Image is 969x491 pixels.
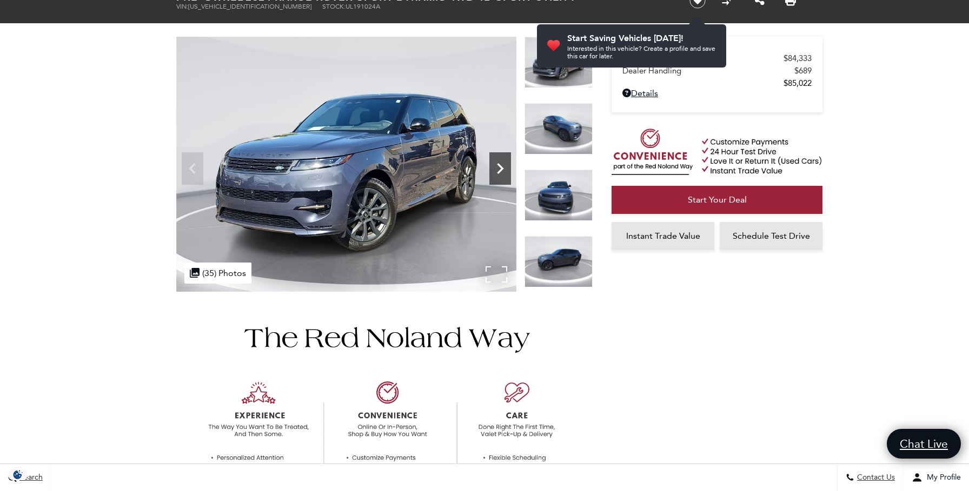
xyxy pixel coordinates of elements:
[887,429,961,459] a: Chat Live
[922,473,961,482] span: My Profile
[176,3,188,10] span: VIN:
[688,194,747,205] span: Start Your Deal
[525,37,593,88] img: Used 2024 Varesine Blue Metallic Land Rover Dynamic image 1
[784,53,812,63] span: $84,333
[894,436,953,451] span: Chat Live
[612,186,822,214] a: Start Your Deal
[622,88,812,98] a: Details
[5,469,30,480] img: Opt-Out Icon
[525,236,593,287] img: Used 2024 Varesine Blue Metallic Land Rover Dynamic image 4
[322,3,346,10] span: Stock:
[489,152,511,185] div: Next
[622,78,812,88] a: $85,022
[720,222,822,250] a: Schedule Test Drive
[784,78,812,88] span: $85,022
[622,66,794,76] span: Dealer Handling
[626,231,700,241] span: Instant Trade Value
[525,103,593,154] img: Used 2024 Varesine Blue Metallic Land Rover Dynamic image 2
[622,66,812,76] a: Dealer Handling $689
[525,170,593,221] img: Used 2024 Varesine Blue Metallic Land Rover Dynamic image 3
[176,37,516,292] img: Used 2024 Varesine Blue Metallic Land Rover Dynamic image 1
[794,66,812,76] span: $689
[904,464,969,491] button: Open user profile menu
[188,3,311,10] span: [US_VEHICLE_IDENTIFICATION_NUMBER]
[854,473,895,482] span: Contact Us
[5,469,30,480] section: Click to Open Cookie Consent Modal
[346,3,380,10] span: UL191024A
[733,231,810,241] span: Schedule Test Drive
[612,222,714,250] a: Instant Trade Value
[622,53,784,63] span: Retailer Selling Price
[622,53,812,63] a: Retailer Selling Price $84,333
[184,263,251,284] div: (35) Photos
